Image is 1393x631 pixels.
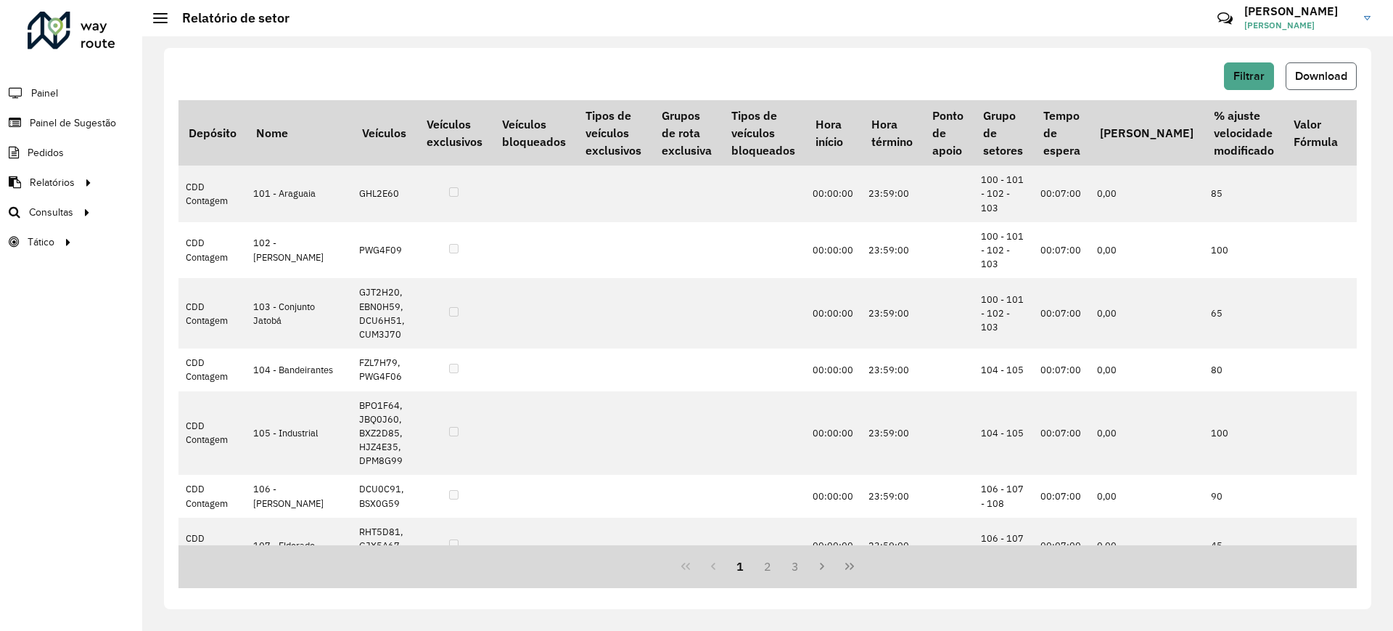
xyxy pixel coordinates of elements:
span: Tático [28,235,54,250]
td: 00:00:00 [805,278,861,349]
td: 0,00 [1090,391,1203,476]
td: 106 - [PERSON_NAME] [246,475,352,517]
button: Next Page [809,553,837,580]
td: 106 - 107 - 108 [974,518,1033,574]
td: CDD Contagem [178,222,246,279]
td: 101 - Araguaia [246,166,352,222]
td: 00:00:00 [805,391,861,476]
td: 00:00:00 [805,518,861,574]
th: % ajuste velocidade modificado [1204,100,1283,166]
button: 3 [781,553,809,580]
button: Filtrar [1224,62,1274,90]
td: 103 - Conjunto Jatobá [246,278,352,349]
button: Download [1286,62,1357,90]
td: 00:07:00 [1033,166,1090,222]
button: Last Page [836,553,863,580]
th: [PERSON_NAME] [1090,100,1203,166]
button: 1 [726,553,754,580]
td: 100 [1204,391,1283,476]
td: 107 - Eldorado [246,518,352,574]
td: 65 [1204,278,1283,349]
td: CDD Contagem [178,166,246,222]
td: 0,00 [1090,475,1203,517]
span: Painel [31,86,58,101]
th: Veículos bloqueados [492,100,575,166]
td: 23:59:00 [861,391,922,476]
td: 90 [1204,475,1283,517]
td: 104 - 105 [974,391,1033,476]
th: Grupos de rota exclusiva [652,100,721,166]
td: 100 - 101 - 102 - 103 [974,278,1033,349]
td: CDD Contagem [178,278,246,349]
span: Download [1295,70,1347,82]
span: Consultas [29,205,73,220]
th: Nome [246,100,352,166]
td: 00:07:00 [1033,349,1090,391]
td: CDD Contagem [178,518,246,574]
th: Veículos [352,100,416,166]
th: Tempo de espera [1033,100,1090,166]
h2: Relatório de setor [168,10,289,26]
td: GHL2E60 [352,166,416,222]
td: 00:07:00 [1033,278,1090,349]
td: 00:07:00 [1033,222,1090,279]
td: 104 - 105 [974,349,1033,391]
td: 23:59:00 [861,166,922,222]
td: 85 [1204,166,1283,222]
td: 00:00:00 [805,222,861,279]
th: Tipos de veículos exclusivos [576,100,652,166]
td: 23:59:00 [861,349,922,391]
th: Hora início [805,100,861,166]
th: Veículos exclusivos [416,100,492,166]
th: Grupo de setores [974,100,1033,166]
td: 0,00 [1090,518,1203,574]
td: 80 [1204,349,1283,391]
td: DCU0C91, BSX0G59 [352,475,416,517]
td: 0,00 [1090,278,1203,349]
th: Valor Fórmula [1283,100,1347,166]
span: Painel de Sugestão [30,115,116,131]
td: CDD Contagem [178,349,246,391]
td: 100 [1204,222,1283,279]
td: FZL7H79, PWG4F06 [352,349,416,391]
td: CDD Contagem [178,475,246,517]
th: Ponto de apoio [922,100,973,166]
td: 105 - Industrial [246,391,352,476]
td: 00:00:00 [805,166,861,222]
td: 104 - Bandeirantes [246,349,352,391]
td: 23:59:00 [861,222,922,279]
th: Depósito [178,100,246,166]
span: [PERSON_NAME] [1244,19,1353,32]
td: GJT2H20, EBN0H59, DCU6H51, CUM3J70 [352,278,416,349]
td: 00:07:00 [1033,518,1090,574]
td: 23:59:00 [861,518,922,574]
td: 00:07:00 [1033,475,1090,517]
button: 2 [754,553,781,580]
h3: [PERSON_NAME] [1244,4,1353,18]
span: Relatórios [30,175,75,190]
td: PWG4F09 [352,222,416,279]
td: RHT5D81, GJX5A67, GGA1D99 [352,518,416,574]
span: Pedidos [28,145,64,160]
td: 106 - 107 - 108 [974,475,1033,517]
td: 00:07:00 [1033,391,1090,476]
td: 100 - 101 - 102 - 103 [974,166,1033,222]
td: 00:00:00 [805,349,861,391]
td: 45 [1204,518,1283,574]
td: 102 - [PERSON_NAME] [246,222,352,279]
td: 0,00 [1090,349,1203,391]
span: Filtrar [1233,70,1265,82]
td: 0,00 [1090,166,1203,222]
td: BPO1F64, JBQ0J60, BXZ2D85, HJZ4E35, DPM8G99 [352,391,416,476]
td: 100 - 101 - 102 - 103 [974,222,1033,279]
td: 23:59:00 [861,475,922,517]
td: 00:00:00 [805,475,861,517]
a: Contato Rápido [1209,3,1241,34]
td: 0,00 [1090,222,1203,279]
th: Tipos de veículos bloqueados [721,100,805,166]
td: 23:59:00 [861,278,922,349]
th: Hora término [861,100,922,166]
td: CDD Contagem [178,391,246,476]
